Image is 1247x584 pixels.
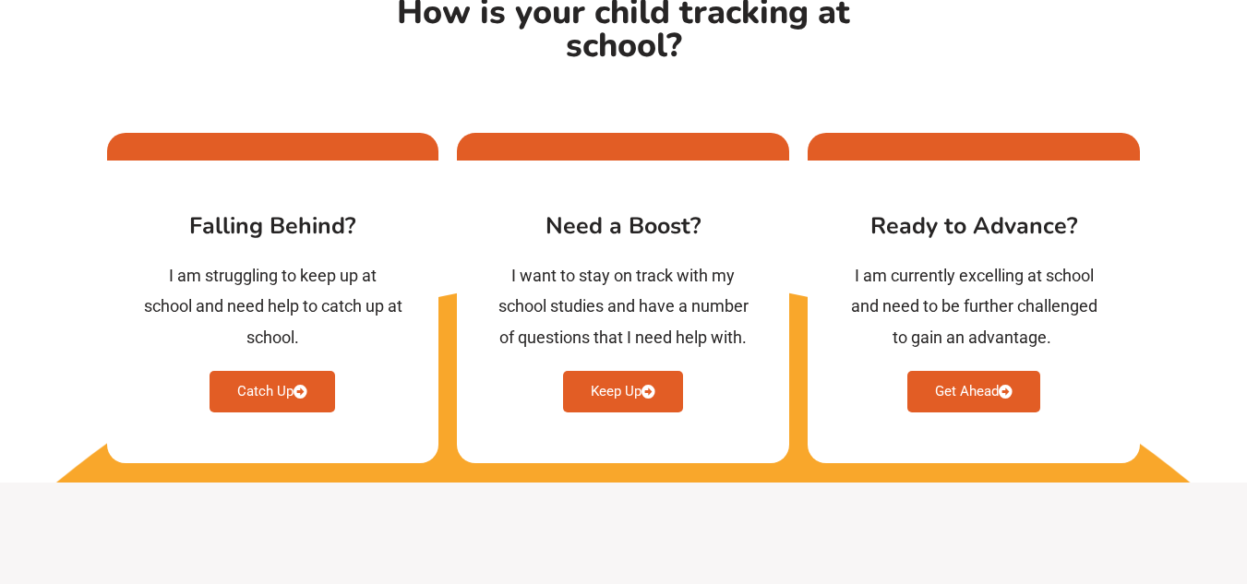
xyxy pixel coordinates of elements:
[563,371,683,412] a: Keep Up
[1155,495,1247,584] iframe: Chat Widget
[845,211,1103,242] h3: Ready to Advance​?
[494,211,752,242] h3: Need a Boost?
[144,211,402,242] h3: Falling Behind​?
[494,260,752,352] div: I want to stay on track with my school studies and have a number of questions that I need help wi...
[845,260,1103,352] div: I am currently excelling at school and need to be further challenged to gain an advantage. ​
[144,260,402,352] div: I am struggling to keep up at school and need help to catch up at school.​​
[210,371,335,412] a: Catch Up
[907,371,1040,412] a: Get Ahead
